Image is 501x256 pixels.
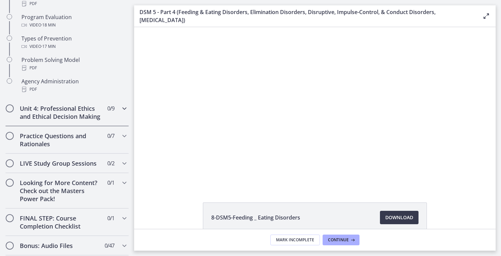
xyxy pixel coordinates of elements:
[107,104,114,112] span: 0 / 9
[21,21,126,29] div: Video
[328,237,349,243] span: Continue
[107,214,114,222] span: 0 / 1
[21,77,126,93] div: Agency Administration
[21,42,126,51] div: Video
[20,242,102,250] h2: Bonus: Audio Files
[323,235,359,245] button: Continue
[107,159,114,167] span: 0 / 2
[20,159,102,167] h2: LIVE Study Group Sessions
[20,214,102,230] h2: FINAL STEP: Course Completion Checklist
[134,27,496,187] iframe: Video Lesson
[20,132,102,148] h2: Practice Questions and Rationales
[140,8,471,24] h3: DSM 5 - Part 4 (Feeding & Eating Disorders, Elimination Disorders, Disruptive, Impulse-Control, &...
[20,104,102,120] h2: Unit 4: Professional Ethics and Ethical Decision Making
[21,85,126,93] div: PDF
[385,214,413,222] span: Download
[380,211,419,224] a: Download
[211,214,300,222] span: 8-DSM5-Feeding _ Eating Disorders
[107,179,114,187] span: 0 / 1
[21,34,126,51] div: Types of Prevention
[41,21,56,29] span: · 18 min
[21,64,126,72] div: PDF
[21,13,126,29] div: Program Evaluation
[107,132,114,140] span: 0 / 7
[41,42,56,51] span: · 17 min
[270,235,320,245] button: Mark Incomplete
[276,237,314,243] span: Mark Incomplete
[105,242,114,250] span: 0 / 47
[20,179,102,203] h2: Looking for More Content? Check out the Masters Power Pack!
[21,56,126,72] div: Problem Solving Model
